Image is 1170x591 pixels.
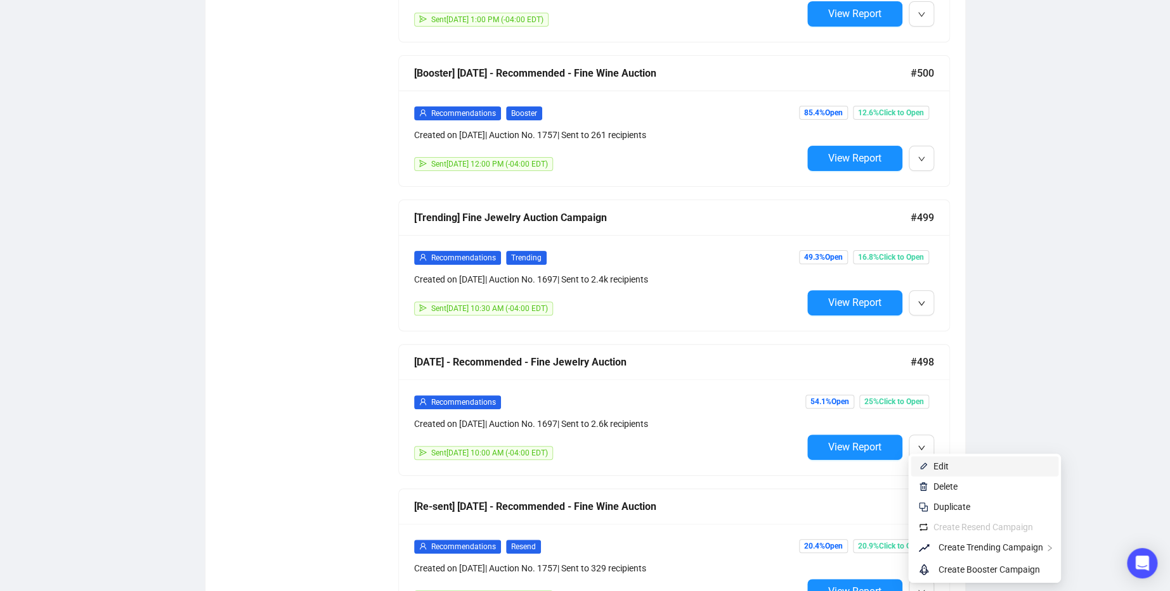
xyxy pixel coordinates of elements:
[431,253,496,262] span: Recommendations
[506,540,541,554] span: Resend
[911,354,934,370] span: #498
[807,1,902,27] button: View Report
[414,210,911,226] div: [Trending] Fine Jewelry Auction Campaign
[807,435,902,460] button: View Report
[911,210,934,226] span: #499
[419,304,427,312] span: send
[933,502,970,512] span: Duplicate
[933,522,1033,532] span: Create Resend Campaign
[918,11,925,18] span: down
[933,481,958,492] span: Delete
[859,395,929,409] span: 25% Click to Open
[939,564,1040,575] span: Create Booster Campaign
[911,65,934,81] span: #500
[414,354,911,370] div: [DATE] - Recommended - Fine Jewelry Auction
[431,398,496,407] span: Recommendations
[939,542,1043,552] span: Create Trending Campaign
[398,200,950,331] a: [Trending] Fine Jewelry Auction Campaign#499userRecommendationsTrendingCreated on [DATE]| Auction...
[918,481,928,492] img: svg+xml;base64,PHN2ZyB4bWxucz0iaHR0cDovL3d3dy53My5vcmcvMjAwMC9zdmciIHhtbG5zOnhsaW5rPSJodHRwOi8vd3...
[506,106,542,120] span: Booster
[918,300,925,307] span: down
[398,344,950,476] a: [DATE] - Recommended - Fine Jewelry Auction#498userRecommendationsCreated on [DATE]| Auction No. ...
[414,65,911,81] div: [Booster] [DATE] - Recommended - Fine Wine Auction
[431,15,543,24] span: Sent [DATE] 1:00 PM (-04:00 EDT)
[799,250,848,264] span: 49.3% Open
[414,417,802,431] div: Created on [DATE] | Auction No. 1697 | Sent to 2.6k recipients
[1046,544,1053,552] span: right
[419,542,427,550] span: user
[799,539,848,553] span: 20.4% Open
[414,499,911,514] div: [Re-sent] [DATE] - Recommended - Fine Wine Auction
[918,155,925,163] span: down
[805,395,854,409] span: 54.1% Open
[414,272,802,286] div: Created on [DATE] | Auction No. 1697 | Sent to 2.4k recipients
[828,8,881,20] span: View Report
[918,540,933,556] span: rise
[918,522,928,532] img: retweet.svg
[799,106,848,120] span: 85.4% Open
[918,562,933,577] span: rocket
[419,398,427,405] span: user
[828,152,881,164] span: View Report
[419,160,427,167] span: send
[431,109,496,118] span: Recommendations
[853,539,929,553] span: 20.9% Click to Open
[414,128,802,142] div: Created on [DATE] | Auction No. 1757 | Sent to 261 recipients
[431,160,548,168] span: Sent [DATE] 12:00 PM (-04:00 EDT)
[828,296,881,308] span: View Report
[853,106,929,120] span: 12.6% Click to Open
[853,250,929,264] span: 16.8% Click to Open
[807,146,902,171] button: View Report
[419,109,427,117] span: user
[431,542,496,551] span: Recommendations
[419,253,427,261] span: user
[918,461,928,471] img: svg+xml;base64,PHN2ZyB4bWxucz0iaHR0cDovL3d3dy53My5vcmcvMjAwMC9zdmciIHhtbG5zOnhsaW5rPSJodHRwOi8vd3...
[431,448,548,457] span: Sent [DATE] 10:00 AM (-04:00 EDT)
[918,444,925,452] span: down
[918,502,928,512] img: svg+xml;base64,PHN2ZyB4bWxucz0iaHR0cDovL3d3dy53My5vcmcvMjAwMC9zdmciIHdpZHRoPSIyNCIgaGVpZ2h0PSIyNC...
[419,448,427,456] span: send
[506,251,547,265] span: Trending
[398,55,950,187] a: [Booster] [DATE] - Recommended - Fine Wine Auction#500userRecommendationsBoosterCreated on [DATE]...
[933,461,949,471] span: Edit
[419,15,427,23] span: send
[431,304,548,313] span: Sent [DATE] 10:30 AM (-04:00 EDT)
[807,290,902,315] button: View Report
[1127,548,1157,578] div: Open Intercom Messenger
[828,441,881,453] span: View Report
[414,561,802,575] div: Created on [DATE] | Auction No. 1757 | Sent to 329 recipients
